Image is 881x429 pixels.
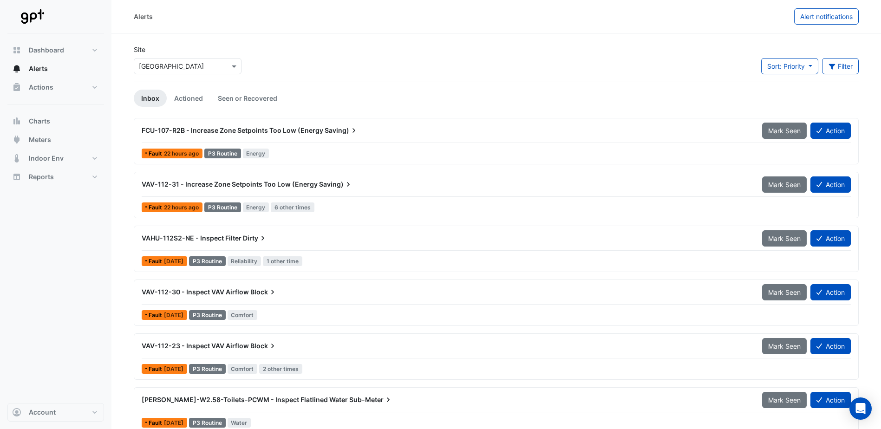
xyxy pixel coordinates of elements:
[12,135,21,144] app-icon: Meters
[762,230,807,247] button: Mark Seen
[12,117,21,126] app-icon: Charts
[142,234,241,242] span: VAHU-112S2-NE - Inspect Filter
[29,64,48,73] span: Alerts
[762,284,807,300] button: Mark Seen
[800,13,853,20] span: Alert notifications
[29,172,54,182] span: Reports
[250,341,277,351] span: Block
[164,204,199,211] span: Sun 12-Oct-2025 15:20 AEDT
[134,45,145,54] label: Site
[12,83,21,92] app-icon: Actions
[762,338,807,354] button: Mark Seen
[12,154,21,163] app-icon: Indoor Env
[142,288,249,296] span: VAV-112-30 - Inspect VAV Airflow
[263,256,302,266] span: 1 other time
[768,396,801,404] span: Mark Seen
[164,150,199,157] span: Sun 12-Oct-2025 15:20 AEDT
[7,403,104,422] button: Account
[767,62,805,70] span: Sort: Priority
[271,202,314,212] span: 6 other times
[11,7,53,26] img: Company Logo
[849,397,872,420] div: Open Intercom Messenger
[810,123,851,139] button: Action
[164,419,183,426] span: Mon 08-Sep-2025 13:19 AEST
[12,45,21,55] app-icon: Dashboard
[134,12,153,21] div: Alerts
[189,310,226,320] div: P3 Routine
[768,342,801,350] span: Mark Seen
[164,365,183,372] span: Fri 12-Sep-2025 12:37 AEST
[7,168,104,186] button: Reports
[189,256,226,266] div: P3 Routine
[768,288,801,296] span: Mark Seen
[325,126,359,135] span: Saving)
[810,392,851,408] button: Action
[149,151,164,156] span: Fault
[228,310,258,320] span: Comfort
[768,127,801,135] span: Mark Seen
[762,123,807,139] button: Mark Seen
[349,395,393,404] span: Sub-Meter
[259,364,302,374] span: 2 other times
[243,234,268,243] span: Dirty
[142,396,348,403] span: [PERSON_NAME]-W2.58-Toilets-PCWM - Inspect Flatlined Water
[243,149,269,158] span: Energy
[794,8,859,25] button: Alert notifications
[142,180,318,188] span: VAV-112-31 - Increase Zone Setpoints Too Low (Energy
[12,64,21,73] app-icon: Alerts
[142,342,249,350] span: VAV-112-23 - Inspect VAV Airflow
[29,83,53,92] span: Actions
[7,149,104,168] button: Indoor Env
[762,176,807,193] button: Mark Seen
[12,172,21,182] app-icon: Reports
[7,59,104,78] button: Alerts
[149,366,164,372] span: Fault
[29,408,56,417] span: Account
[149,312,164,318] span: Fault
[810,176,851,193] button: Action
[228,364,258,374] span: Comfort
[810,230,851,247] button: Action
[29,154,64,163] span: Indoor Env
[7,41,104,59] button: Dashboard
[250,287,277,297] span: Block
[228,418,251,428] span: Water
[164,258,183,265] span: Mon 06-Oct-2025 13:31 AEDT
[822,58,859,74] button: Filter
[768,234,801,242] span: Mark Seen
[134,90,167,107] a: Inbox
[7,112,104,130] button: Charts
[210,90,285,107] a: Seen or Recovered
[142,126,323,134] span: FCU-107-R2B - Increase Zone Setpoints Too Low (Energy
[228,256,261,266] span: Reliability
[204,202,241,212] div: P3 Routine
[810,284,851,300] button: Action
[167,90,210,107] a: Actioned
[149,205,164,210] span: Fault
[243,202,269,212] span: Energy
[29,45,64,55] span: Dashboard
[7,130,104,149] button: Meters
[149,259,164,264] span: Fault
[29,135,51,144] span: Meters
[189,418,226,428] div: P3 Routine
[164,312,183,318] span: Mon 06-Oct-2025 11:19 AEDT
[762,392,807,408] button: Mark Seen
[204,149,241,158] div: P3 Routine
[189,364,226,374] div: P3 Routine
[768,181,801,188] span: Mark Seen
[149,420,164,426] span: Fault
[7,78,104,97] button: Actions
[761,58,818,74] button: Sort: Priority
[810,338,851,354] button: Action
[29,117,50,126] span: Charts
[319,180,353,189] span: Saving)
